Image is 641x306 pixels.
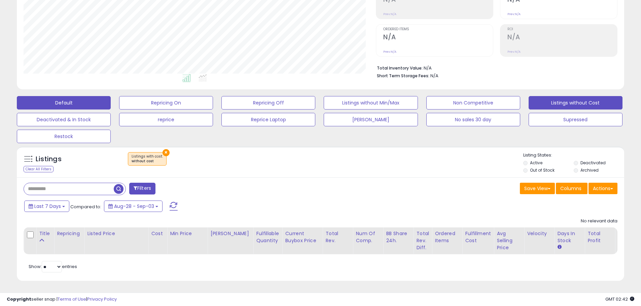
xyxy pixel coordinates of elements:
[132,159,163,164] div: without cost
[34,203,61,210] span: Last 7 Days
[163,149,170,156] button: ×
[39,230,51,237] div: Title
[527,230,551,237] div: Velocity
[497,230,521,251] div: Avg Selling Price
[324,96,418,110] button: Listings without Min/Max
[435,230,459,244] div: Ordered Items
[129,183,155,194] button: Filters
[530,167,555,173] label: Out of Stock
[377,63,612,72] li: N/A
[557,230,582,244] div: Days In Stock
[104,201,163,212] button: Aug-28 - Sep-03
[87,230,145,237] div: Listed Price
[114,203,154,210] span: Aug-28 - Sep-03
[581,218,617,224] div: No relevant data
[256,230,279,244] div: Fulfillable Quantity
[383,28,493,31] span: Ordered Items
[36,155,62,164] h5: Listings
[132,154,163,164] span: Listings with cost :
[87,296,117,302] a: Privacy Policy
[356,230,380,244] div: Num of Comp.
[7,296,31,302] strong: Copyright
[520,183,555,194] button: Save View
[529,113,622,126] button: Supressed
[530,160,542,166] label: Active
[383,50,396,54] small: Prev: N/A
[324,113,418,126] button: [PERSON_NAME]
[377,65,423,71] b: Total Inventory Value:
[17,130,111,143] button: Restock
[587,230,612,244] div: Total Profit
[605,296,634,302] span: 2025-09-11 02:42 GMT
[383,33,493,42] h2: N/A
[58,296,86,302] a: Terms of Use
[325,230,350,244] div: Total Rev.
[426,113,520,126] button: No sales 30 day
[119,96,213,110] button: Repricing On
[285,230,320,244] div: Current Buybox Price
[221,113,315,126] button: Reprice Laptop
[170,230,205,237] div: Min Price
[465,230,491,244] div: Fulfillment Cost
[426,96,520,110] button: Non Competitive
[556,183,587,194] button: Columns
[560,185,581,192] span: Columns
[57,230,81,237] div: Repricing
[221,96,315,110] button: Repricing Off
[529,96,622,110] button: Listings without Cost
[430,73,438,79] span: N/A
[24,201,69,212] button: Last 7 Days
[580,167,599,173] label: Archived
[589,183,617,194] button: Actions
[210,230,250,237] div: [PERSON_NAME]
[17,96,111,110] button: Default
[24,166,54,172] div: Clear All Filters
[557,244,561,250] small: Days In Stock.
[70,204,101,210] span: Compared to:
[17,113,111,126] button: Deactivated & In Stock
[507,50,521,54] small: Prev: N/A
[377,73,429,79] b: Short Term Storage Fees:
[386,230,411,244] div: BB Share 24h.
[507,12,521,16] small: Prev: N/A
[507,28,617,31] span: ROI
[507,33,617,42] h2: N/A
[523,152,624,159] p: Listing States:
[151,230,164,237] div: Cost
[29,263,77,270] span: Show: entries
[580,160,606,166] label: Deactivated
[383,12,396,16] small: Prev: N/A
[119,113,213,126] button: reprice
[416,230,429,251] div: Total Rev. Diff.
[7,296,117,303] div: seller snap | |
